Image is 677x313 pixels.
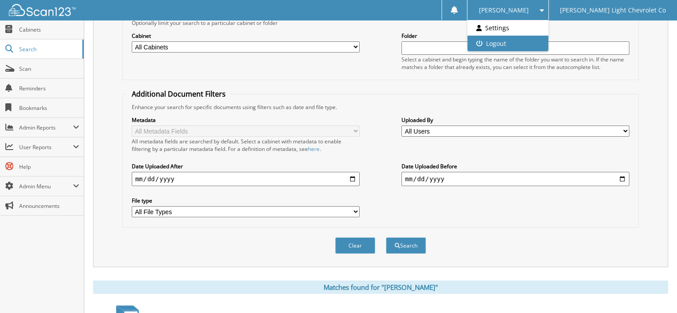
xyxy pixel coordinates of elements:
[19,26,79,33] span: Cabinets
[19,124,73,131] span: Admin Reports
[132,138,360,153] div: All metadata fields are searched by default. Select a cabinet with metadata to enable filtering b...
[335,237,375,254] button: Clear
[19,202,79,210] span: Announcements
[19,104,79,112] span: Bookmarks
[132,116,360,124] label: Metadata
[127,103,634,111] div: Enhance your search for specific documents using filters such as date and file type.
[401,172,629,186] input: end
[132,172,360,186] input: start
[401,56,629,71] div: Select a cabinet and begin typing the name of the folder you want to search in. If the name match...
[401,116,629,124] label: Uploaded By
[19,163,79,171] span: Help
[478,8,528,13] span: [PERSON_NAME]
[467,36,548,51] a: Logout
[132,163,360,170] label: Date Uploaded After
[93,280,668,294] div: Matches found for "[PERSON_NAME]"
[308,145,320,153] a: here
[19,65,79,73] span: Scan
[19,85,79,92] span: Reminders
[127,89,230,99] legend: Additional Document Filters
[632,270,677,313] iframe: Chat Widget
[386,237,426,254] button: Search
[19,143,73,151] span: User Reports
[401,32,629,40] label: Folder
[9,4,76,16] img: scan123-logo-white.svg
[132,32,360,40] label: Cabinet
[19,45,78,53] span: Search
[127,19,634,27] div: Optionally limit your search to a particular cabinet or folder
[467,20,548,36] a: Settings
[401,163,629,170] label: Date Uploaded Before
[132,197,360,204] label: File type
[560,8,666,13] span: [PERSON_NAME] Light Chevrolet Co
[19,183,73,190] span: Admin Menu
